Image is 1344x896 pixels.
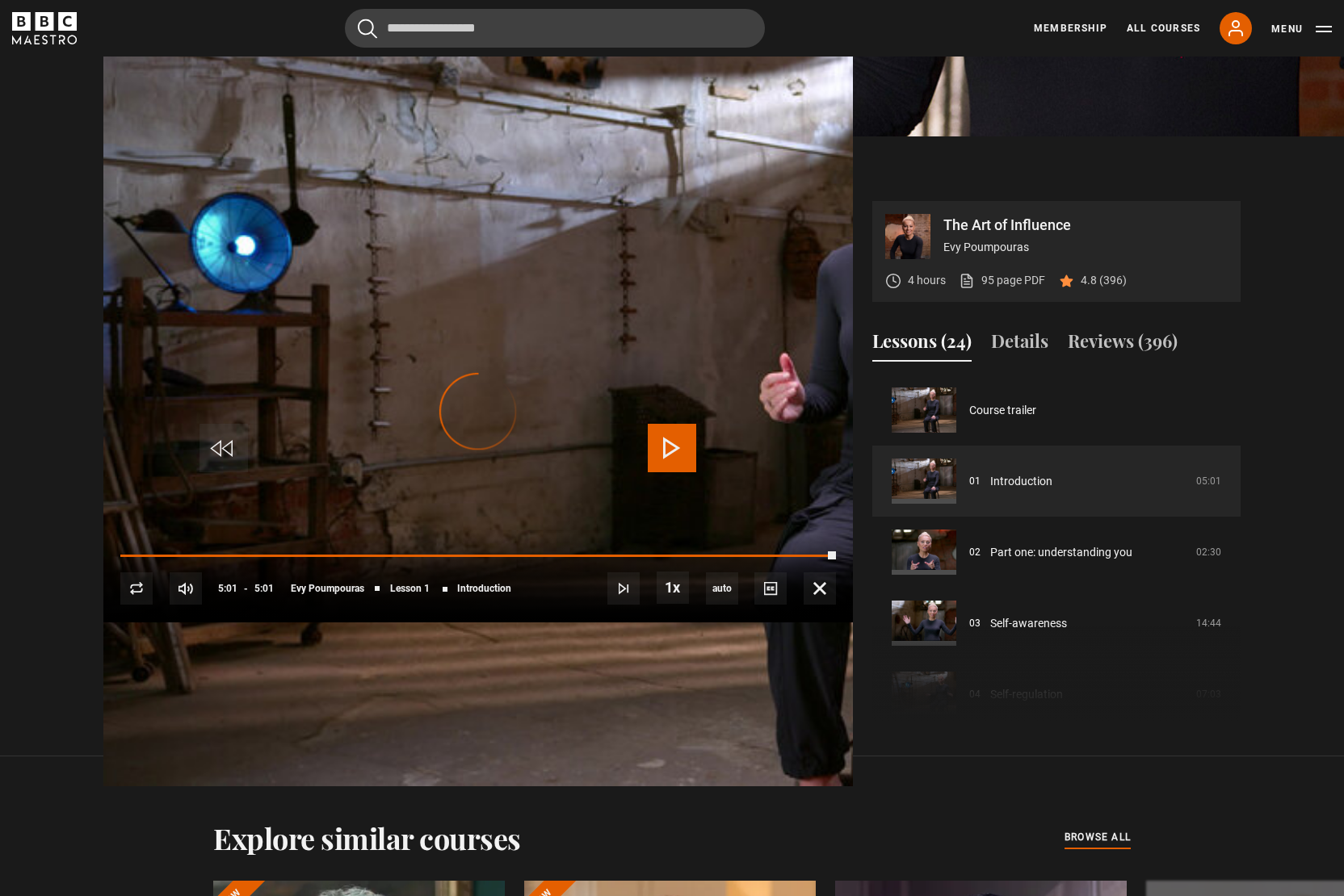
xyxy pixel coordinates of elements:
[657,572,689,604] button: Playback Rate
[607,572,640,605] button: Next Lesson
[754,572,787,605] button: Captions
[804,572,836,605] button: Fullscreen
[345,9,765,48] input: Search
[1065,829,1131,845] span: browse all
[959,272,1045,289] a: 95 page PDF
[1081,272,1127,289] p: 4.8 (396)
[1271,21,1332,37] button: Toggle navigation
[170,572,202,605] button: Mute
[291,584,364,593] span: Evy Poumpouras
[1034,21,1107,36] a: Membership
[1127,21,1200,36] a: All Courses
[12,12,77,44] svg: BBC Maestro
[457,584,511,593] span: Introduction
[390,584,430,593] span: Lesson 1
[244,583,248,594] span: -
[990,473,1052,490] a: Introduction
[103,201,853,622] video-js: Video Player
[706,572,738,605] span: auto
[120,572,153,605] button: Replay
[872,328,972,362] button: Lessons (24)
[120,555,836,558] div: Progress Bar
[1068,328,1178,362] button: Reviews (396)
[254,574,274,603] span: 5:01
[969,402,1036,419] a: Course trailer
[908,272,946,289] p: 4 hours
[358,19,377,39] button: Submit the search query
[943,218,1228,232] p: The Art of Influence
[943,239,1228,256] p: Evy Poumpouras
[991,328,1048,362] button: Details
[706,572,738,605] div: Current quality: 1080p
[1065,829,1131,847] a: browse all
[218,574,237,603] span: 5:01
[990,544,1132,561] a: Part one: understanding you
[990,615,1067,632] a: Self-awareness
[213,821,521,855] h2: Explore similar courses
